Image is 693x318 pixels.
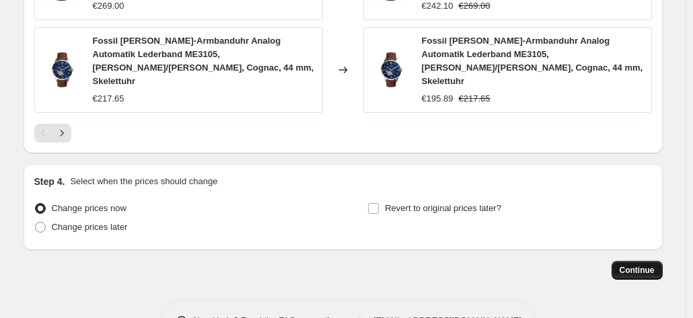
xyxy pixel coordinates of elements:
p: Select when the prices should change [70,175,217,188]
strike: €217.65 [459,92,490,106]
span: Fossil [PERSON_NAME]-Armbanduhr Analog Automatik Lederband ME3105, [PERSON_NAME]/[PERSON_NAME], C... [422,36,643,86]
button: Continue [612,261,663,280]
span: Change prices later [52,222,128,232]
span: Change prices now [52,203,126,213]
nav: Pagination [34,124,71,143]
div: €195.89 [422,92,453,106]
div: €217.65 [93,92,124,106]
span: Continue [620,265,655,276]
img: 711Fz-mfHfL_80x.jpg [371,50,411,90]
img: 711Fz-mfHfL_80x.jpg [42,50,82,90]
span: Fossil [PERSON_NAME]-Armbanduhr Analog Automatik Lederband ME3105, [PERSON_NAME]/[PERSON_NAME], C... [93,36,314,86]
h2: Step 4. [34,175,65,188]
button: Next [52,124,71,143]
span: Revert to original prices later? [385,203,501,213]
